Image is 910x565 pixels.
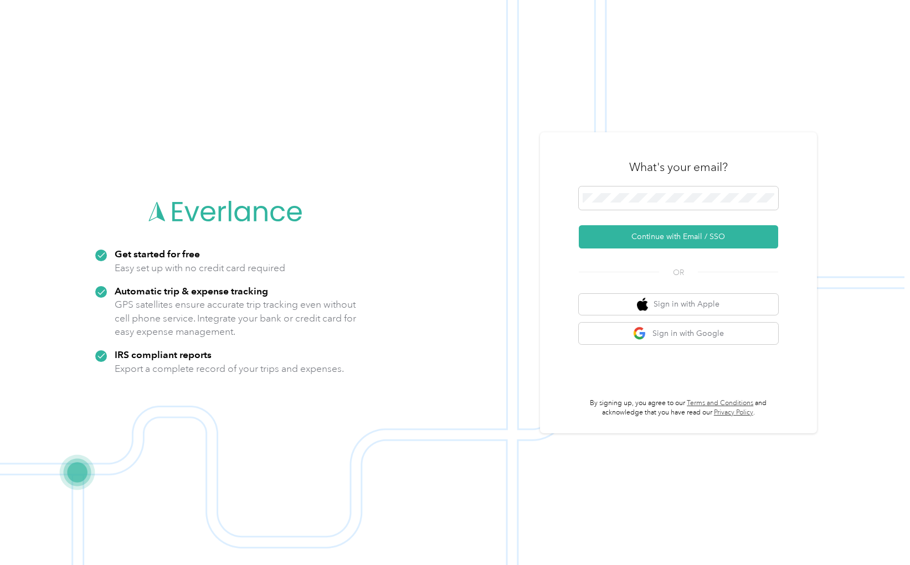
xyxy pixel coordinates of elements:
[115,362,344,376] p: Export a complete record of your trips and expenses.
[579,398,778,418] p: By signing up, you agree to our and acknowledge that you have read our .
[579,294,778,315] button: apple logoSign in with Apple
[115,349,212,360] strong: IRS compliant reports
[659,267,698,278] span: OR
[115,285,268,297] strong: Automatic trip & expense tracking
[633,326,647,340] img: google logo
[579,323,778,344] button: google logoSign in with Google
[115,248,200,260] strong: Get started for free
[687,399,753,407] a: Terms and Conditions
[637,298,648,312] img: apple logo
[579,225,778,248] button: Continue with Email / SSO
[848,503,910,565] iframe: Everlance-gr Chat Button Frame
[629,159,728,175] h3: What's your email?
[714,408,753,417] a: Privacy Policy
[115,298,357,339] p: GPS satellites ensure accurate trip tracking even without cell phone service. Integrate your bank...
[115,261,285,275] p: Easy set up with no credit card required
